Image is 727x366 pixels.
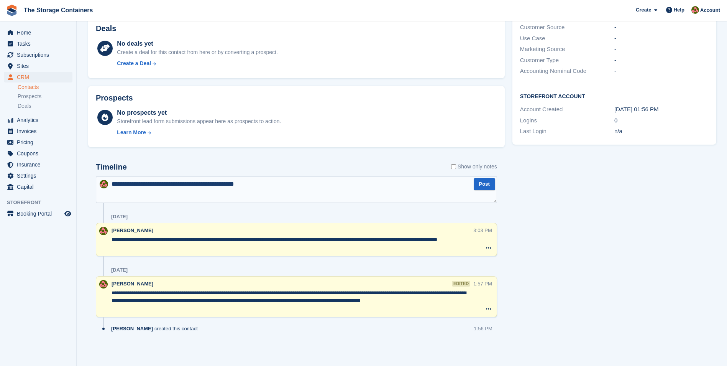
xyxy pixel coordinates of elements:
span: Tasks [17,38,63,49]
div: n/a [614,127,709,136]
div: No deals yet [117,39,277,48]
a: menu [4,137,72,148]
span: Deals [18,102,31,110]
div: Learn More [117,129,146,137]
span: Coupons [17,148,63,159]
div: Account Created [520,105,614,114]
a: Contacts [18,84,72,91]
img: Kirsty Simpson [100,180,108,188]
a: menu [4,115,72,125]
span: [PERSON_NAME] [112,228,153,233]
span: Create [636,6,651,14]
span: [PERSON_NAME] [112,281,153,287]
div: - [614,45,709,54]
a: menu [4,72,72,82]
a: Preview store [63,209,72,218]
span: Home [17,27,63,38]
h2: Storefront Account [520,92,709,100]
div: Marketing Source [520,45,614,54]
div: 1:57 PM [473,280,492,287]
div: Last Login [520,127,614,136]
div: [DATE] [111,214,128,220]
a: menu [4,126,72,137]
div: Customer Source [520,23,614,32]
div: Logins [520,116,614,125]
span: Subscriptions [17,49,63,60]
span: Pricing [17,137,63,148]
a: The Storage Containers [21,4,96,16]
span: Invoices [17,126,63,137]
span: Insurance [17,159,63,170]
div: - [614,56,709,65]
a: menu [4,38,72,49]
span: Help [674,6,684,14]
h2: Prospects [96,94,133,102]
input: Show only notes [451,163,456,171]
button: Post [474,178,495,191]
h2: Deals [96,24,116,33]
div: 1:56 PM [474,325,492,332]
div: Create a Deal [117,59,151,68]
span: Account [700,7,720,14]
img: Kirsty Simpson [691,6,699,14]
span: Analytics [17,115,63,125]
a: menu [4,61,72,71]
div: - [614,23,709,32]
div: - [614,67,709,76]
div: [DATE] 01:56 PM [614,105,709,114]
span: CRM [17,72,63,82]
img: Kirsty Simpson [99,227,108,235]
label: Show only notes [451,163,497,171]
span: Prospects [18,93,41,100]
div: [DATE] [111,267,128,273]
a: menu [4,27,72,38]
div: created this contact [111,325,202,332]
div: edited [452,281,470,287]
div: 3:03 PM [473,227,492,234]
a: menu [4,49,72,60]
img: stora-icon-8386f47178a22dfd0bd8f6a31ec36ba5ce8667c1dd55bd0f319d3a0aa187defe.svg [6,5,18,16]
a: Learn More [117,129,281,137]
div: Use Case [520,34,614,43]
span: Capital [17,181,63,192]
a: menu [4,148,72,159]
a: menu [4,181,72,192]
div: 0 [614,116,709,125]
span: Settings [17,170,63,181]
span: Storefront [7,199,76,206]
div: Accounting Nominal Code [520,67,614,76]
div: Storefront lead form submissions appear here as prospects to action. [117,117,281,125]
a: Create a Deal [117,59,277,68]
div: Create a deal for this contact from here or by converting a prospect. [117,48,277,56]
span: Booking Portal [17,208,63,219]
img: Kirsty Simpson [99,280,108,289]
div: Customer Type [520,56,614,65]
span: Sites [17,61,63,71]
a: Deals [18,102,72,110]
span: [PERSON_NAME] [111,325,153,332]
div: No prospects yet [117,108,281,117]
a: menu [4,170,72,181]
a: menu [4,208,72,219]
a: Prospects [18,92,72,101]
h2: Timeline [96,163,127,171]
a: menu [4,159,72,170]
div: - [614,34,709,43]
